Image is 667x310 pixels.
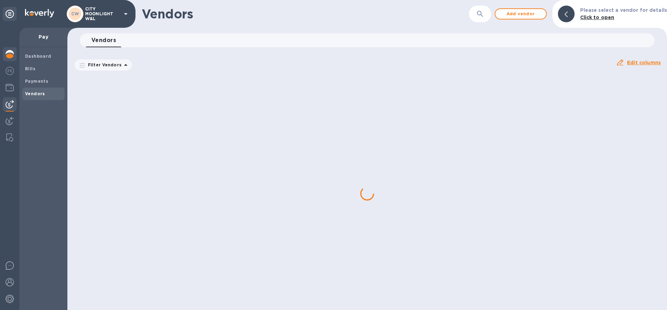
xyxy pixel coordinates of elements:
[85,62,122,68] p: Filter Vendors
[580,15,615,20] b: Click to open
[91,35,116,45] span: Vendors
[6,67,14,75] img: Foreign exchange
[25,66,35,71] b: Bills
[495,8,547,19] button: Add vendor
[85,7,120,21] p: CITY MOONLIGHT W&L
[25,33,62,40] p: Pay
[501,10,541,18] span: Add vendor
[3,7,17,21] div: Unpin categories
[25,91,45,96] b: Vendors
[25,54,51,59] b: Dashboard
[580,7,667,13] b: Please select a vendor for details
[6,83,14,92] img: Wallets
[25,9,54,17] img: Logo
[142,7,469,21] h1: Vendors
[25,79,48,84] b: Payments
[71,11,79,16] b: CW
[627,60,661,65] u: Edit columns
